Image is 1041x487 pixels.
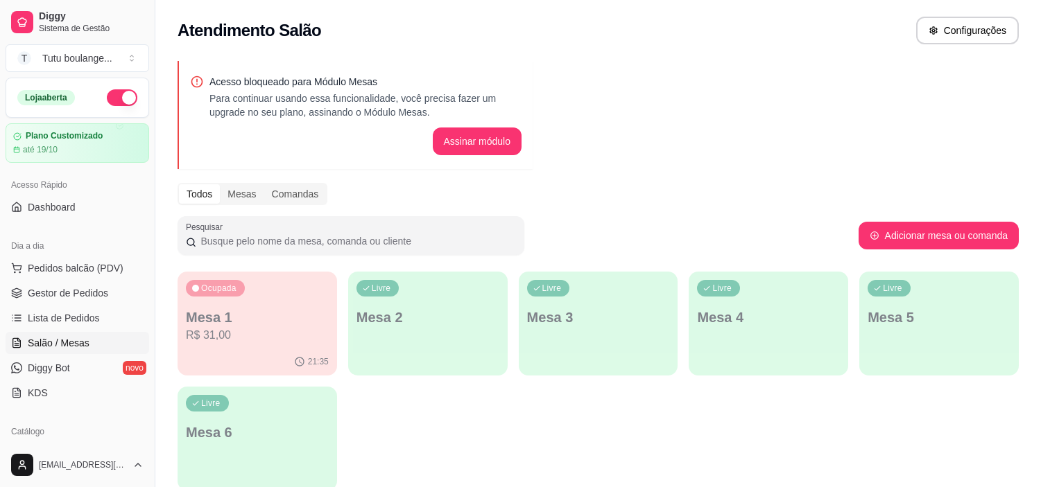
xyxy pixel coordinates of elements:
span: KDS [28,386,48,400]
div: Tutu boulange ... [42,51,112,65]
p: Mesa 1 [186,308,329,327]
a: Diggy Botnovo [6,357,149,379]
button: LivreMesa 3 [519,272,678,375]
div: Loja aberta [17,90,75,105]
button: LivreMesa 4 [689,272,848,375]
button: LivreMesa 5 [859,272,1019,375]
a: Plano Customizadoaté 19/10 [6,123,149,163]
p: Livre [542,283,562,294]
p: R$ 31,00 [186,327,329,344]
span: Gestor de Pedidos [28,286,108,300]
span: Sistema de Gestão [39,23,144,34]
p: Ocupada [201,283,236,294]
a: Gestor de Pedidos [6,282,149,304]
p: Livre [201,398,221,409]
span: Diggy [39,10,144,23]
div: Dia a dia [6,235,149,257]
button: [EMAIL_ADDRESS][DOMAIN_NAME] [6,448,149,481]
p: Livre [883,283,902,294]
p: Acesso bloqueado para Módulo Mesas [209,75,522,89]
label: Pesquisar [186,221,227,233]
div: Mesas [220,184,264,204]
p: Mesa 6 [186,423,329,442]
a: DiggySistema de Gestão [6,6,149,39]
p: Mesa 2 [356,308,499,327]
span: [EMAIL_ADDRESS][DOMAIN_NAME] [39,459,127,470]
button: Adicionar mesa ou comanda [859,222,1019,249]
button: Select a team [6,44,149,72]
div: Acesso Rápido [6,174,149,196]
p: Mesa 3 [527,308,670,327]
p: Livre [372,283,391,294]
p: Livre [712,283,732,294]
a: Lista de Pedidos [6,307,149,329]
span: Lista de Pedidos [28,311,100,325]
button: Configurações [916,17,1019,44]
span: Diggy Bot [28,361,70,375]
button: OcupadaMesa 1R$ 31,0021:35 [178,272,337,375]
article: até 19/10 [23,144,58,155]
a: KDS [6,382,149,404]
span: Pedidos balcão (PDV) [28,261,123,275]
p: Mesa 4 [697,308,840,327]
h2: Atendimento Salão [178,19,321,42]
input: Pesquisar [196,234,516,248]
button: Pedidos balcão (PDV) [6,257,149,279]
article: Plano Customizado [26,131,103,141]
div: Comandas [264,184,327,204]
span: Salão / Mesas [28,336,89,350]
a: Salão / Mesas [6,332,149,354]
div: Catálogo [6,420,149,443]
span: T [17,51,31,65]
p: Mesa 5 [868,308,1010,327]
div: Todos [179,184,220,204]
p: 21:35 [308,356,329,367]
span: Dashboard [28,200,76,214]
button: LivreMesa 2 [348,272,508,375]
p: Para continuar usando essa funcionalidade, você precisa fazer um upgrade no seu plano, assinando ... [209,91,522,119]
button: Assinar módulo [433,127,522,155]
button: Alterar Status [107,89,137,106]
a: Dashboard [6,196,149,218]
